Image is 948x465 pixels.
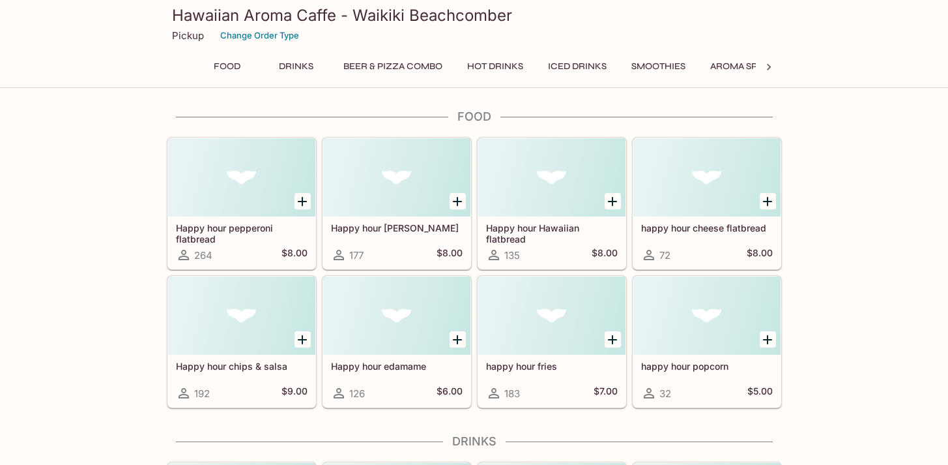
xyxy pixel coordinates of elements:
[541,57,614,76] button: Iced Drinks
[168,138,315,217] div: Happy hour pepperoni flatbread
[331,361,463,372] h5: Happy hour edamame
[641,222,773,233] h5: happy hour cheese flatbread
[703,57,791,76] button: Aroma Special
[168,277,315,355] div: Happy hour chips & salsa
[450,193,466,209] button: Add Happy hour margherita flatbread
[460,57,530,76] button: Hot Drinks
[633,277,781,355] div: happy hour popcorn
[349,249,364,262] span: 177
[633,138,781,217] div: happy hour cheese flatbread
[194,387,210,400] span: 192
[323,276,471,408] a: Happy hour edamame126$6.00
[450,331,466,348] button: Add Happy hour edamame
[176,361,308,372] h5: Happy hour chips & salsa
[605,331,621,348] button: Add happy hour fries
[504,249,520,262] span: 135
[641,361,773,372] h5: happy hour popcorn
[747,385,773,401] h5: $5.00
[267,57,326,76] button: Drinks
[323,277,470,355] div: Happy hour edamame
[659,249,670,262] span: 72
[167,110,782,124] h4: Food
[486,222,618,244] h5: Happy hour Hawaiian flatbread
[323,138,470,217] div: Happy hour margherita flatbread
[760,193,776,209] button: Add happy hour cheese flatbread
[198,57,257,76] button: Food
[594,385,618,401] h5: $7.00
[437,385,463,401] h5: $6.00
[281,247,308,263] h5: $8.00
[504,387,520,400] span: 183
[659,387,671,400] span: 32
[478,138,626,269] a: Happy hour Hawaiian flatbread135$8.00
[172,5,777,25] h3: Hawaiian Aroma Caffe - Waikiki Beachcomber
[194,249,212,262] span: 264
[633,138,781,269] a: happy hour cheese flatbread72$8.00
[437,247,463,263] h5: $8.00
[478,276,626,408] a: happy hour fries183$7.00
[747,247,773,263] h5: $8.00
[167,276,316,408] a: Happy hour chips & salsa192$9.00
[323,138,471,269] a: Happy hour [PERSON_NAME]177$8.00
[478,277,625,355] div: happy hour fries
[167,434,782,449] h4: Drinks
[294,331,311,348] button: Add Happy hour chips & salsa
[486,361,618,372] h5: happy hour fries
[336,57,450,76] button: beer & pizza combo
[167,138,316,269] a: Happy hour pepperoni flatbread264$8.00
[281,385,308,401] h5: $9.00
[633,276,781,408] a: happy hour popcorn32$5.00
[349,387,365,400] span: 126
[605,193,621,209] button: Add Happy hour Hawaiian flatbread
[214,25,305,46] button: Change Order Type
[760,331,776,348] button: Add happy hour popcorn
[176,222,308,244] h5: Happy hour pepperoni flatbread
[624,57,693,76] button: Smoothies
[592,247,618,263] h5: $8.00
[478,138,625,217] div: Happy hour Hawaiian flatbread
[172,29,204,42] p: Pickup
[294,193,311,209] button: Add Happy hour pepperoni flatbread
[331,222,463,233] h5: Happy hour [PERSON_NAME]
